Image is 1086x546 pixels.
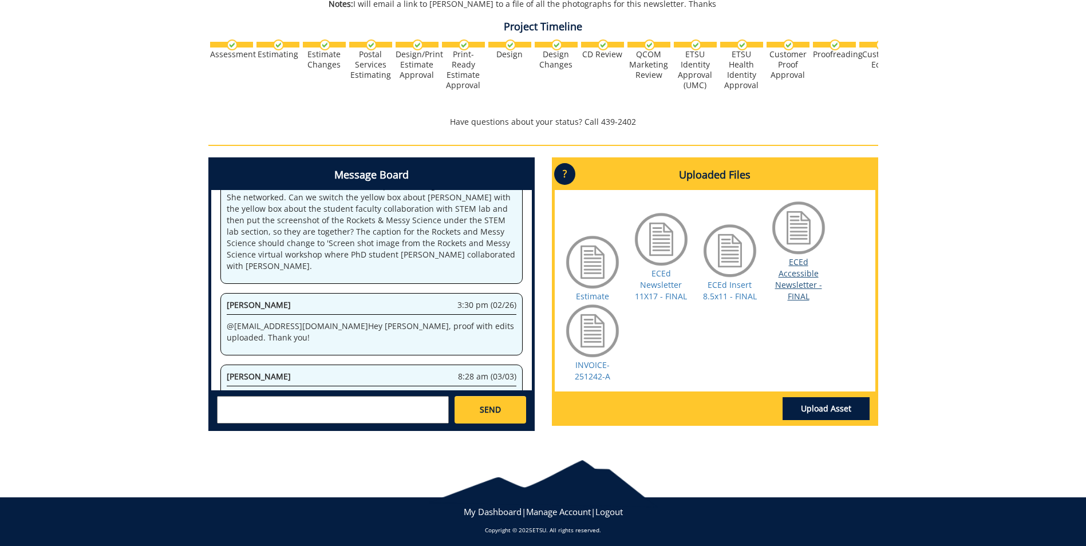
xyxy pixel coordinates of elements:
a: ECEd Insert 8.5x11 - FINAL [703,279,757,302]
div: Assessment [210,49,253,60]
img: checkmark [783,39,794,50]
img: checkmark [690,39,701,50]
div: Estimate Changes [303,49,346,70]
img: checkmark [598,39,609,50]
img: checkmark [459,39,469,50]
a: ETSU [532,526,546,534]
p: ? [554,163,575,185]
img: checkmark [273,39,284,50]
div: ETSU Health Identity Approval [720,49,763,90]
span: [PERSON_NAME] [227,371,291,382]
div: Estimating [256,49,299,60]
a: SEND [455,396,526,424]
div: Design Changes [535,49,578,70]
a: ECEd Accessible Newsletter - FINAL [775,256,822,302]
img: checkmark [876,39,887,50]
a: Estimate [576,291,609,302]
a: Manage Account [526,506,591,517]
h4: Uploaded Files [555,160,875,190]
h4: Message Board [211,160,532,190]
img: checkmark [830,39,840,50]
img: checkmark [319,39,330,50]
img: checkmark [551,39,562,50]
span: 3:30 pm (02/26) [457,299,516,311]
a: My Dashboard [464,506,522,517]
img: checkmark [412,39,423,50]
a: ECEd Newsletter 11X17 - FINAL [635,268,687,302]
div: CD Review [581,49,624,60]
div: ETSU Identity Approval (UMC) [674,49,717,90]
img: checkmark [505,39,516,50]
span: SEND [480,404,501,416]
a: INVOICE-251242-A [575,359,610,382]
div: Customer Proof Approval [767,49,809,80]
textarea: messageToSend [217,396,449,424]
div: Print-Ready Estimate Approval [442,49,485,90]
img: checkmark [644,39,655,50]
a: Upload Asset [783,397,870,420]
img: checkmark [366,39,377,50]
p: @ [EMAIL_ADDRESS][DOMAIN_NAME] Hey [PERSON_NAME], proof with edits uploaded. Thank you! [227,321,516,343]
p: Have questions about your status? Call 439-2402 [208,116,878,128]
span: 8:28 am (03/03) [458,371,516,382]
div: Proofreading [813,49,856,60]
div: QCOM Marketing Review [627,49,670,80]
div: Design [488,49,531,60]
img: checkmark [227,39,238,50]
img: checkmark [737,39,748,50]
div: Customer Edits [859,49,902,70]
a: Logout [595,506,623,517]
span: [PERSON_NAME] [227,299,291,310]
div: Postal Services Estimating [349,49,392,80]
p: @ [EMAIL_ADDRESS][DOMAIN_NAME] Couple more: Page 2 [PERSON_NAME], She networked. Can we switch th... [227,180,516,272]
div: Design/Print Estimate Approval [396,49,439,80]
h4: Project Timeline [208,21,878,33]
